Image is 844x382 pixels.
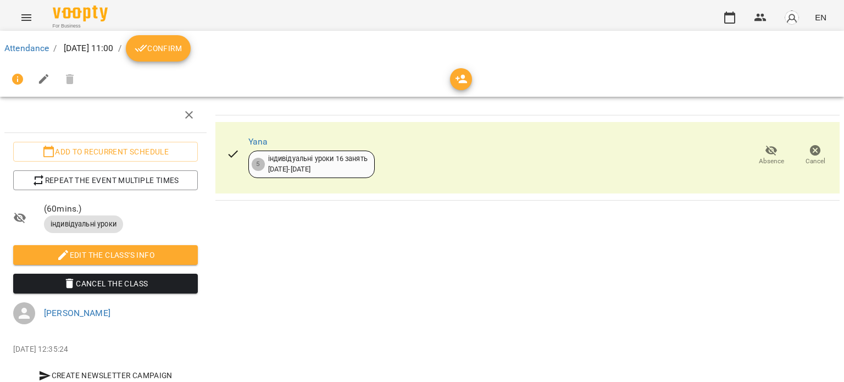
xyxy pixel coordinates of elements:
[815,12,826,23] span: EN
[4,43,49,53] a: Attendance
[248,136,268,147] a: Yana
[4,35,840,62] nav: breadcrumb
[18,369,193,382] span: Create Newsletter Campaign
[252,158,265,171] div: 5
[53,42,57,55] li: /
[22,248,189,262] span: Edit the class's Info
[53,23,108,30] span: For Business
[22,145,189,158] span: Add to recurrent schedule
[62,42,114,55] p: [DATE] 11:00
[135,42,182,55] span: Confirm
[13,142,198,162] button: Add to recurrent schedule
[13,344,198,355] p: [DATE] 12:35:24
[118,42,121,55] li: /
[22,174,189,187] span: Repeat the event multiple times
[44,219,123,229] span: індивідуальні уроки
[759,157,784,166] span: Absence
[13,245,198,265] button: Edit the class's Info
[810,7,831,27] button: EN
[784,10,799,25] img: avatar_s.png
[126,35,191,62] button: Confirm
[793,140,837,171] button: Cancel
[13,274,198,294] button: Cancel the class
[749,140,793,171] button: Absence
[13,170,198,190] button: Repeat the event multiple times
[22,277,189,290] span: Cancel the class
[44,308,110,318] a: [PERSON_NAME]
[268,154,368,174] div: індивідуальні уроки 16 занять [DATE] - [DATE]
[806,157,825,166] span: Cancel
[44,202,198,215] span: ( 60 mins. )
[53,5,108,21] img: Voopty Logo
[13,4,40,31] button: Menu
